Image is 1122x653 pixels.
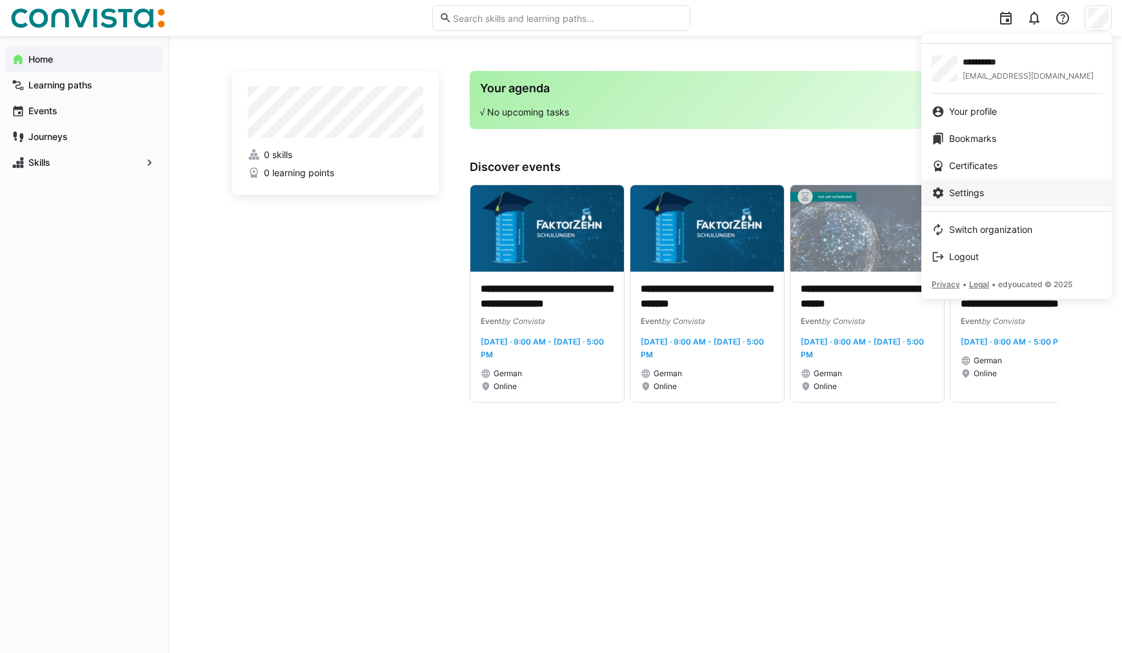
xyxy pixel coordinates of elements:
[949,223,1032,236] span: Switch organization
[949,105,997,118] span: Your profile
[969,279,989,289] span: Legal
[949,186,984,199] span: Settings
[992,279,996,289] span: •
[963,71,1094,81] span: [EMAIL_ADDRESS][DOMAIN_NAME]
[932,279,960,289] span: Privacy
[998,279,1072,289] span: edyoucated © 2025
[963,279,967,289] span: •
[949,250,979,263] span: Logout
[949,132,996,145] span: Bookmarks
[949,159,997,172] span: Certificates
